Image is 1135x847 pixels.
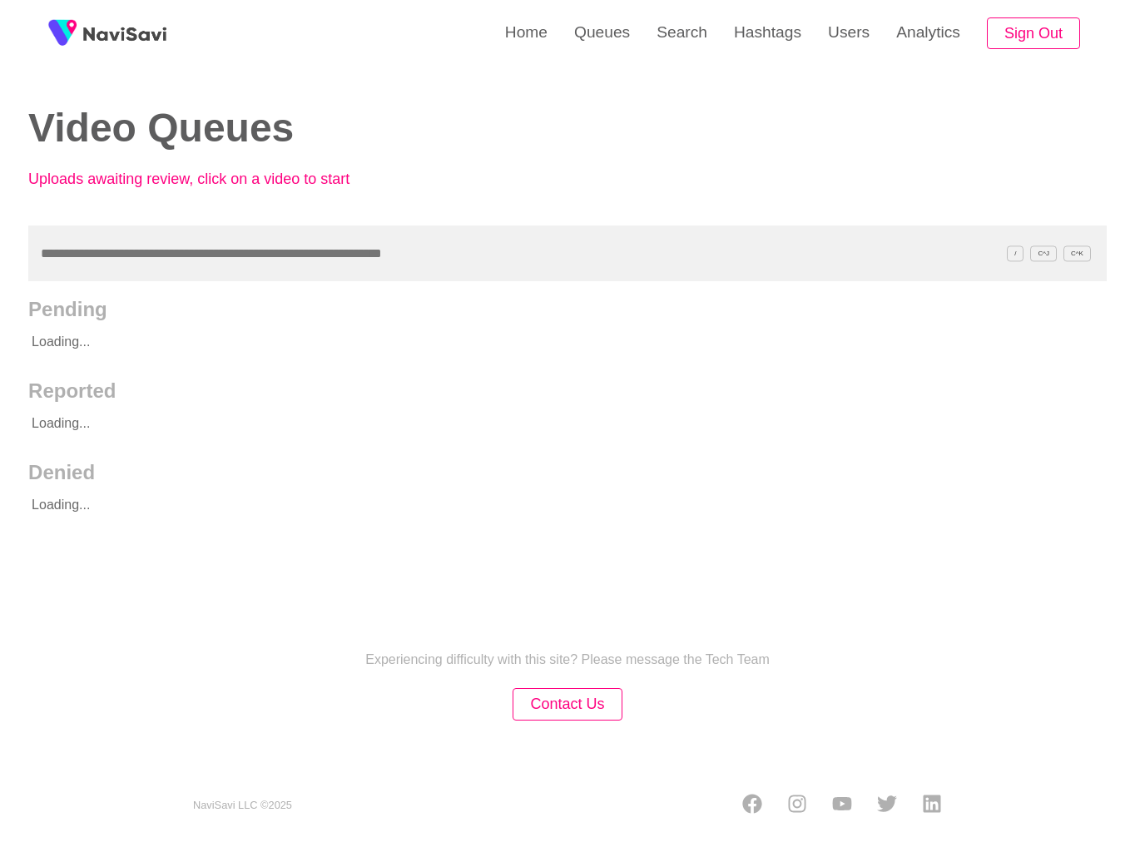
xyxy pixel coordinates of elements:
button: Contact Us [513,688,622,721]
span: / [1007,245,1023,261]
img: fireSpot [83,25,166,42]
a: Twitter [877,794,897,819]
h2: Video Queues [28,106,543,151]
h2: Denied [28,461,1107,484]
p: Loading... [28,321,999,363]
a: Facebook [742,794,762,819]
span: C^K [1063,245,1091,261]
img: fireSpot [42,12,83,54]
button: Sign Out [987,17,1080,50]
p: Experiencing difficulty with this site? Please message the Tech Team [365,652,770,667]
a: Youtube [832,794,852,819]
p: Uploads awaiting review, click on a video to start [28,171,394,188]
a: Instagram [787,794,807,819]
h2: Pending [28,298,1107,321]
a: LinkedIn [922,794,942,819]
p: Loading... [28,484,999,526]
small: NaviSavi LLC © 2025 [193,800,292,812]
span: C^J [1030,245,1057,261]
p: Loading... [28,403,999,444]
a: Contact Us [513,697,622,711]
h2: Reported [28,379,1107,403]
